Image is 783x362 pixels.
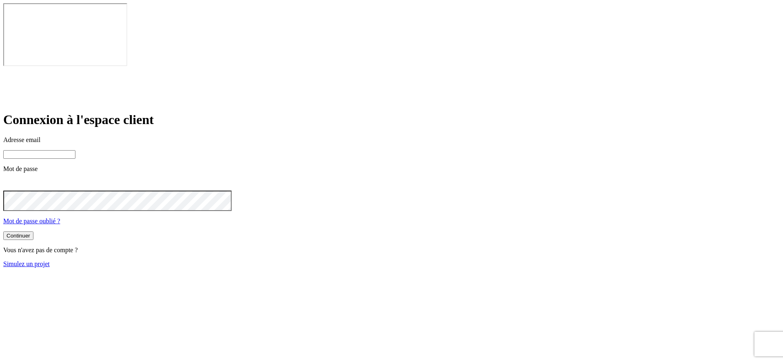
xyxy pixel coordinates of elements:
[3,136,780,144] p: Adresse email
[3,231,33,240] button: Continuer
[3,218,60,224] a: Mot de passe oublié ?
[3,260,50,267] a: Simulez un projet
[7,233,30,239] div: Continuer
[3,112,780,127] h1: Connexion à l'espace client
[3,247,780,254] p: Vous n'avez pas de compte ?
[3,165,780,173] p: Mot de passe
